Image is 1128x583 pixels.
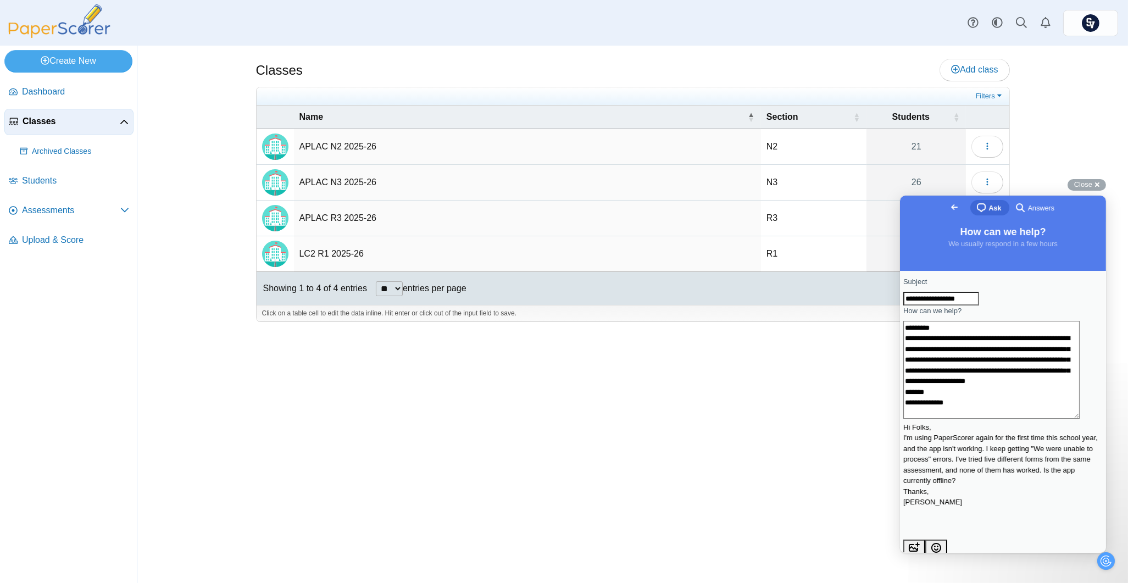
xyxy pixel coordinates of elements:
a: Classes [4,109,134,135]
a: Add class [940,59,1009,81]
span: Chris Paolelli [1082,14,1099,32]
a: ps.PvyhDibHWFIxMkTk [1063,10,1118,36]
a: Filters [973,91,1007,102]
button: Emoji Picker [25,344,47,360]
div: Hi Folks, I'm using PaperScorer again for the first time this school year, and the app isn't work... [3,226,203,312]
button: Attach a file [3,344,25,360]
span: Dashboard [22,86,129,98]
span: Section [766,112,798,121]
td: R1 [761,236,866,272]
span: Subject [3,82,27,90]
td: APLAC N3 2025-26 [294,165,761,201]
img: Locally created class [262,169,288,196]
span: Students : Activate to sort [953,106,959,129]
button: Close [1068,179,1106,191]
span: Upload & Score [22,234,129,246]
a: 26 [866,165,966,200]
a: PaperScorer [4,30,114,40]
span: Section : Activate to sort [853,106,860,129]
span: Classes [23,115,120,127]
a: 14 [866,201,966,236]
span: Close [1074,180,1092,188]
span: Students [22,175,129,187]
div: Showing 1 to 4 of 4 entries [257,272,367,305]
span: How can we help? [3,111,62,119]
img: Locally created class [262,205,288,231]
span: Name [299,112,324,121]
a: Alerts [1033,11,1058,35]
a: Archived Classes [15,138,134,165]
td: APLAC N2 2025-26 [294,129,761,165]
a: Assessments [4,198,134,224]
td: LC2 R1 2025-26 [294,236,761,272]
span: Students [892,112,930,121]
img: ps.PvyhDibHWFIxMkTk [1082,14,1099,32]
img: PaperScorer [4,4,114,38]
td: N2 [761,129,866,165]
a: Dashboard [4,79,134,106]
td: APLAC R3 2025-26 [294,201,761,236]
a: 22 [866,236,966,271]
td: R3 [761,201,866,236]
h1: Classes [256,61,303,80]
span: Name : Activate to invert sorting [748,106,754,129]
div: Click on a table cell to edit the data inline. Hit enter or click out of the input field to save. [257,305,1009,321]
span: Add class [951,65,998,74]
form: Contact form [3,81,203,387]
td: N3 [761,165,866,201]
a: Students [4,168,134,195]
iframe: Help Scout Beacon - Live Chat, Contact Form, and Knowledge Base [900,196,1106,553]
img: Locally created class [262,134,288,160]
label: entries per page [403,284,466,293]
a: Upload & Score [4,227,134,254]
span: Assessments [22,204,120,216]
a: Create New [4,50,132,72]
img: Locally created class [262,241,288,267]
span: Archived Classes [32,146,129,157]
a: 21 [866,129,966,164]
